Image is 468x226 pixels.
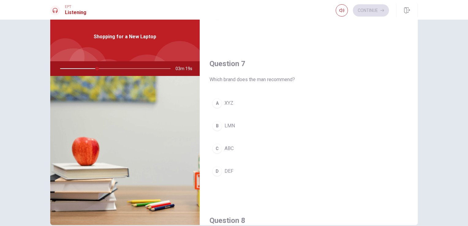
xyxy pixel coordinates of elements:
span: ABC [225,145,234,152]
span: EPT [65,5,86,9]
span: DEF [225,168,233,175]
span: XYZ [225,100,233,107]
span: LMN [225,122,235,130]
h4: Question 7 [209,59,408,69]
button: CABC [209,141,408,156]
h4: Question 8 [209,216,408,225]
button: AXYZ [209,96,408,111]
span: Which brand does the man recommend? [209,76,408,83]
button: BLMN [209,118,408,134]
button: DDEF [209,164,408,179]
div: B [212,121,222,131]
span: Shopping for a New Laptop [94,33,156,40]
div: D [212,166,222,176]
div: A [212,98,222,108]
div: C [212,144,222,153]
h1: Listening [65,9,86,16]
span: 03m 19s [175,61,197,76]
img: Shopping for a New Laptop [50,76,200,225]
